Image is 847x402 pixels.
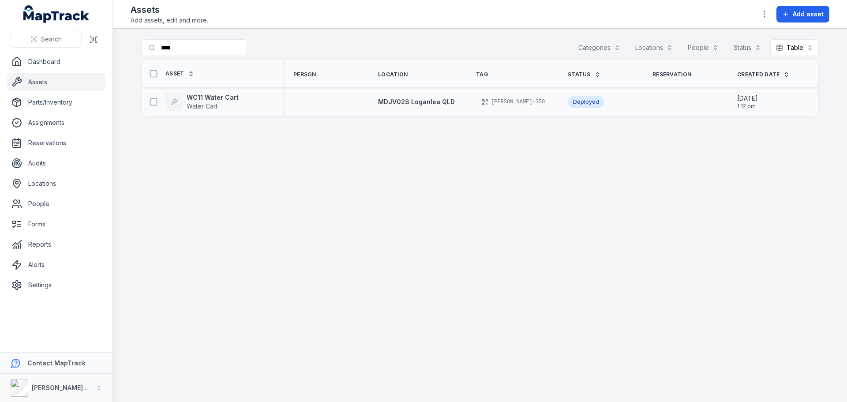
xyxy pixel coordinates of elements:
a: Status [568,71,600,78]
span: Status [568,71,591,78]
div: Deployed [568,96,604,108]
a: MapTrack [23,5,90,23]
span: 1:12 pm [737,103,758,110]
span: Asset [165,70,184,77]
a: Asset [165,70,194,77]
a: Created Date [737,71,790,78]
button: People [682,39,724,56]
strong: WC11 Water Cart [187,93,239,102]
span: MDJV02S Loganlea QLD [378,98,455,105]
a: MDJV02S Loganlea QLD [378,98,455,106]
a: People [7,195,105,213]
span: Water Cart [187,102,217,110]
a: Settings [7,276,105,294]
h2: Assets [131,4,208,16]
button: Search [11,31,82,48]
span: Add assets, edit and more. [131,16,208,25]
span: Created Date [737,71,780,78]
a: Alerts [7,256,105,274]
a: Parts/Inventory [7,94,105,111]
a: Audits [7,154,105,172]
span: Person [293,71,316,78]
a: Assignments [7,114,105,131]
a: Dashboard [7,53,105,71]
span: Location [378,71,408,78]
button: Locations [630,39,678,56]
strong: Contact MapTrack [27,359,86,367]
span: Tag [476,71,488,78]
button: Categories [573,39,626,56]
a: Reservations [7,134,105,152]
a: Assets [7,73,105,91]
a: WC11 Water CartWater Cart [165,93,239,111]
strong: [PERSON_NAME] Group [32,384,104,391]
a: Reports [7,236,105,253]
span: Search [41,35,62,44]
button: Status [728,39,767,56]
a: Locations [7,175,105,192]
span: Add asset [793,10,824,19]
a: Forms [7,215,105,233]
button: Add asset [776,6,829,23]
time: 3/24/2025, 1:12:59 PM [737,94,758,110]
span: Reservation [652,71,691,78]
div: [PERSON_NAME]-358 [476,96,547,108]
span: [DATE] [737,94,758,103]
button: Table [770,39,819,56]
